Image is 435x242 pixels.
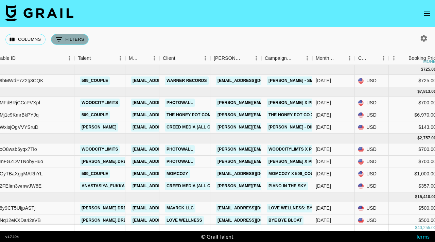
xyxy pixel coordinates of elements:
div: Month Due [316,52,335,65]
img: Grail Talent [5,5,73,21]
div: Currency [355,52,389,65]
div: Campaign (Type) [261,52,312,65]
a: [EMAIL_ADDRESS][PERSON_NAME][DOMAIN_NAME] [131,204,242,212]
a: PhotoWall [165,157,195,166]
a: Mavrck LLC [165,204,195,212]
a: woodcitylimits [80,145,120,154]
a: [PERSON_NAME][EMAIL_ADDRESS][DOMAIN_NAME] [216,182,327,190]
button: Sort [175,53,185,63]
div: USD [355,121,389,134]
a: [PERSON_NAME] - Small Hands [267,76,339,85]
a: [EMAIL_ADDRESS][DOMAIN_NAME] [216,170,292,178]
div: Manager [125,52,159,65]
div: Jun '25 [316,77,331,84]
a: The Honey Pot Co x The Dorismonds [267,111,355,119]
a: 509_couple [80,76,110,85]
div: Campaign (Type) [265,52,293,65]
a: [EMAIL_ADDRESS][DOMAIN_NAME] [216,76,292,85]
button: Menu [64,53,74,63]
a: [EMAIL_ADDRESS][PERSON_NAME][DOMAIN_NAME] [131,216,242,225]
div: Client [163,52,175,65]
a: woodcitylimits [80,99,120,107]
div: Aug '25 [316,170,331,177]
div: $ [415,225,417,231]
button: Sort [293,53,302,63]
a: Terms [416,233,430,240]
div: Manager [129,52,140,65]
div: USD [355,109,389,121]
button: Show filters [51,34,89,45]
div: [PERSON_NAME] [214,52,242,65]
div: Jul '25 [316,111,331,118]
div: $ [415,194,417,200]
div: © Grail Talent [201,233,233,240]
a: [EMAIL_ADDRESS][PERSON_NAME][DOMAIN_NAME] [131,76,242,85]
div: USD [355,180,389,192]
a: PhotoWall [165,145,195,154]
button: Sort [242,53,251,63]
a: [PERSON_NAME] x Photowall (#AO6NOZ9F) [267,157,365,166]
a: Creed Media (All Campaigns) [165,123,236,132]
div: Aug '25 [316,183,331,189]
a: 509_couple [80,111,110,119]
a: [EMAIL_ADDRESS][PERSON_NAME][DOMAIN_NAME] [131,123,242,132]
div: $ [417,135,420,141]
button: Select columns [5,34,46,45]
div: Client [159,52,210,65]
div: USD [355,214,389,227]
a: [EMAIL_ADDRESS][DOMAIN_NAME] [216,216,292,225]
a: woodcitylimts x Photowall (#YYWM1ZOF) [267,145,367,154]
a: [PERSON_NAME] [80,123,118,132]
a: [EMAIL_ADDRESS][PERSON_NAME][DOMAIN_NAME] [131,99,242,107]
div: USD [355,202,389,214]
div: Sep '25 [316,217,331,224]
a: The Honey Pot Company [165,111,224,119]
button: Sort [16,53,25,63]
a: PhotoWall [165,99,195,107]
a: Momcozy x 509_couple [267,170,324,178]
a: [PERSON_NAME].drew [80,157,132,166]
a: [EMAIL_ADDRESS][PERSON_NAME][DOMAIN_NAME] [131,157,242,166]
a: Love Wellness: Bye Bye Bloat x [PERSON_NAME] [267,204,382,212]
a: [EMAIL_ADDRESS][PERSON_NAME][DOMAIN_NAME] [131,170,242,178]
a: [PERSON_NAME].drew [80,204,132,212]
button: Menu [115,53,125,63]
div: Aug '25 [316,158,331,165]
div: Talent [78,52,91,65]
a: [PERSON_NAME] x Photowall [267,99,337,107]
div: USD [355,156,389,168]
a: 509_couple [80,170,110,178]
a: Piano in the Sky [267,182,308,190]
a: Love Wellness [165,216,204,225]
button: Sort [91,53,100,63]
div: v 1.7.106 [5,235,19,239]
a: [EMAIL_ADDRESS][PERSON_NAME][DOMAIN_NAME] [131,145,242,154]
div: USD [355,97,389,109]
div: Currency [358,52,369,65]
a: Momcozy [165,170,190,178]
div: $ [417,89,420,94]
button: Menu [200,53,210,63]
button: Sort [335,53,345,63]
a: [EMAIL_ADDRESS][PERSON_NAME][DOMAIN_NAME] [131,182,242,190]
a: [EMAIL_ADDRESS][DOMAIN_NAME] [216,204,292,212]
a: [PERSON_NAME].drew [80,216,132,225]
a: [EMAIL_ADDRESS][PERSON_NAME][DOMAIN_NAME] [131,111,242,119]
div: Jul '25 [316,124,331,131]
a: [PERSON_NAME][EMAIL_ADDRESS][DOMAIN_NAME] [216,123,327,132]
button: Sort [369,53,379,63]
a: anastasiya_fukkacumi1 [80,182,139,190]
a: [PERSON_NAME][EMAIL_ADDRESS][DOMAIN_NAME] [216,157,327,166]
button: Sort [140,53,149,63]
div: USD [355,75,389,87]
div: USD [355,168,389,180]
a: [PERSON_NAME] - Die [PERSON_NAME] [267,123,352,132]
button: Menu [345,53,355,63]
div: Aug '25 [316,146,331,153]
button: Menu [389,53,399,63]
a: Creed Media (All Campaigns) [165,182,236,190]
a: [PERSON_NAME][EMAIL_ADDRESS][DOMAIN_NAME] [216,111,327,119]
button: Sort [399,53,408,63]
a: [PERSON_NAME][EMAIL_ADDRESS][DOMAIN_NAME] [216,99,327,107]
button: Menu [302,53,312,63]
